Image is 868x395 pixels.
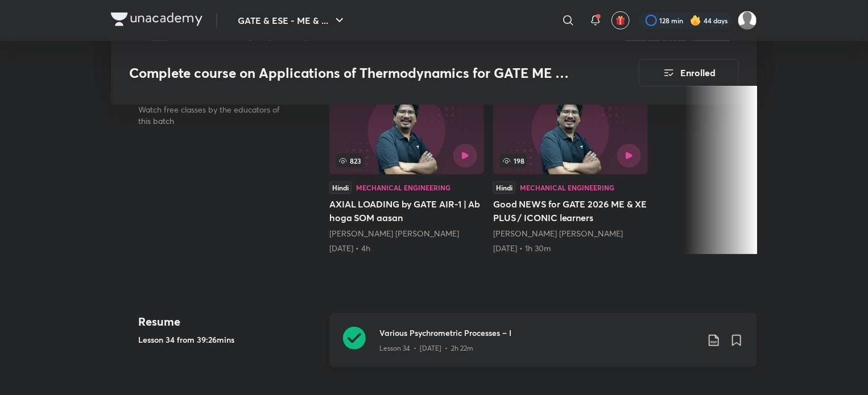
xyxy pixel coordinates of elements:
img: avatar [615,15,626,26]
a: Good NEWS for GATE 2026 ME & XE PLUS / ICONIC learners [493,86,648,254]
div: Devendra Singh Negi [329,228,484,239]
div: Hindi [329,181,352,194]
h3: Complete course on Applications of Thermodynamics for GATE ME & XE [129,65,574,81]
h3: Various Psychrometric Processes – I [379,327,698,339]
div: Mechanical Engineering [520,184,614,191]
div: Hindi [493,181,515,194]
h5: Lesson 34 from 39:26mins [138,334,320,346]
h5: Good NEWS for GATE 2026 ME & XE PLUS / ICONIC learners [493,197,648,224]
a: 198HindiMechanical EngineeringGood NEWS for GATE 2026 ME & XE PLUS / ICONIC learners[PERSON_NAME]... [493,86,648,254]
a: [PERSON_NAME] [PERSON_NAME] [493,228,623,239]
p: Watch free classes by the educators of this batch [138,104,293,127]
a: 823HindiMechanical EngineeringAXIAL LOADING by GATE AIR-1 | Ab hoga SOM aasan[PERSON_NAME] [PERSO... [329,86,484,254]
a: Various Psychrometric Processes – ILesson 34 • [DATE] • 2h 22m [329,313,757,381]
div: Mechanical Engineering [356,184,450,191]
div: 22nd Jul • 1h 30m [493,243,648,254]
p: Lesson 34 • [DATE] • 2h 22m [379,343,473,354]
button: avatar [611,11,630,30]
a: AXIAL LOADING by GATE AIR-1 | Ab hoga SOM aasan [329,86,484,254]
img: Company Logo [111,13,202,26]
a: Company Logo [111,13,202,29]
img: Abhay Raj [738,11,757,30]
button: Enrolled [639,59,739,86]
span: 198 [500,154,527,168]
div: Devendra Singh Negi [493,228,648,239]
button: GATE & ESE - ME & ... [231,9,353,32]
a: [PERSON_NAME] [PERSON_NAME] [329,228,459,239]
span: 823 [336,154,363,168]
img: streak [690,15,701,26]
h4: Resume [138,313,320,330]
h5: AXIAL LOADING by GATE AIR-1 | Ab hoga SOM aasan [329,197,484,224]
div: 19th Jul • 4h [329,243,484,254]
